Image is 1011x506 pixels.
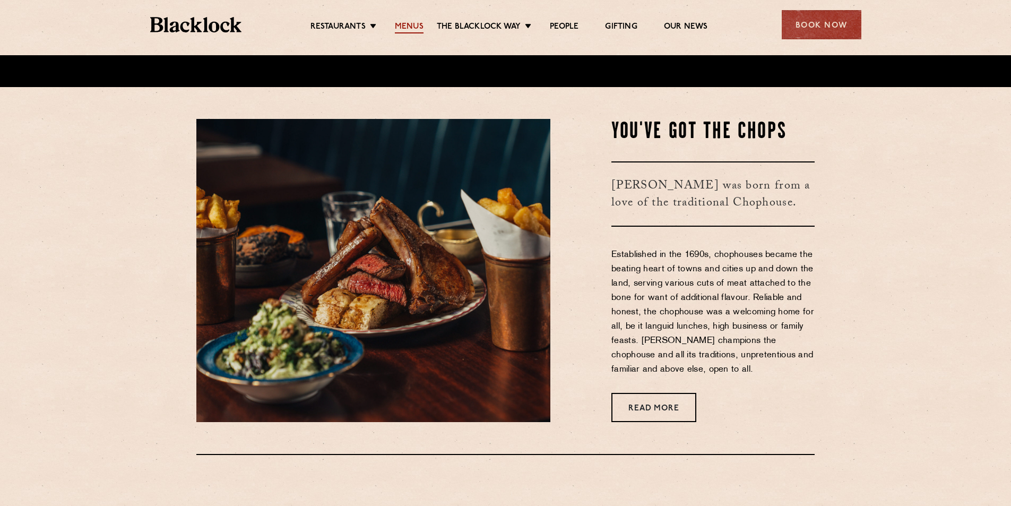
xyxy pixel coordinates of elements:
[150,17,242,32] img: BL_Textured_Logo-footer-cropped.svg
[605,22,637,33] a: Gifting
[395,22,424,33] a: Menus
[611,393,696,422] a: Read More
[196,119,550,422] img: May25-Blacklock-AllIn-00417-scaled-e1752246198448.jpg
[310,22,366,33] a: Restaurants
[437,22,521,33] a: The Blacklock Way
[611,161,815,227] h3: [PERSON_NAME] was born from a love of the traditional Chophouse.
[550,22,578,33] a: People
[611,119,815,145] h2: You've Got The Chops
[611,248,815,377] p: Established in the 1690s, chophouses became the beating heart of towns and cities up and down the...
[782,10,861,39] div: Book Now
[664,22,708,33] a: Our News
